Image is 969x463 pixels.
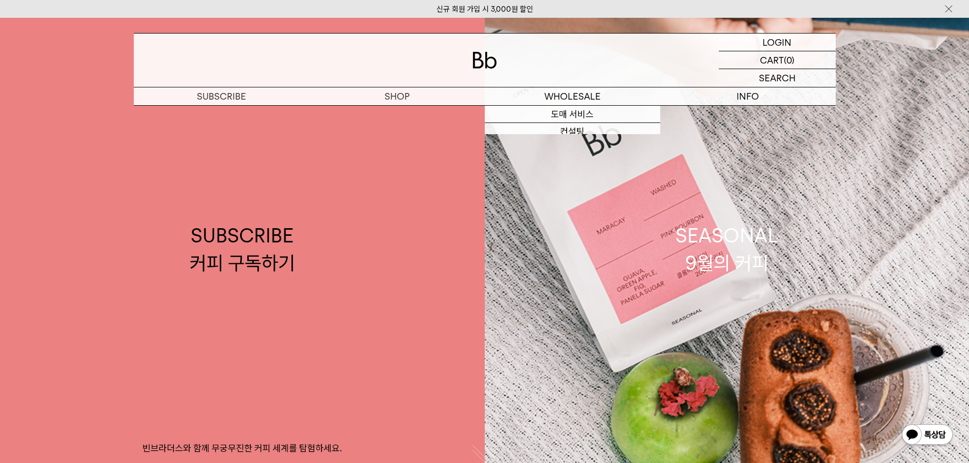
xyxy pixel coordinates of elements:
[762,34,791,51] p: LOGIN
[784,51,795,69] p: (0)
[485,106,660,123] a: 도매 서비스
[436,5,533,14] a: 신규 회원 가입 시 3,000원 할인
[676,222,778,276] div: SEASONAL 9월의 커피
[473,52,497,69] img: 로고
[719,51,836,69] a: CART (0)
[485,87,660,105] p: WHOLESALE
[485,123,660,140] a: 컨설팅
[759,69,796,87] p: SEARCH
[660,87,836,105] p: INFO
[190,222,295,276] div: SUBSCRIBE 커피 구독하기
[134,87,309,105] a: SUBSCRIBE
[760,51,784,69] p: CART
[901,423,954,448] img: 카카오톡 채널 1:1 채팅 버튼
[719,34,836,51] a: LOGIN
[309,87,485,105] a: SHOP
